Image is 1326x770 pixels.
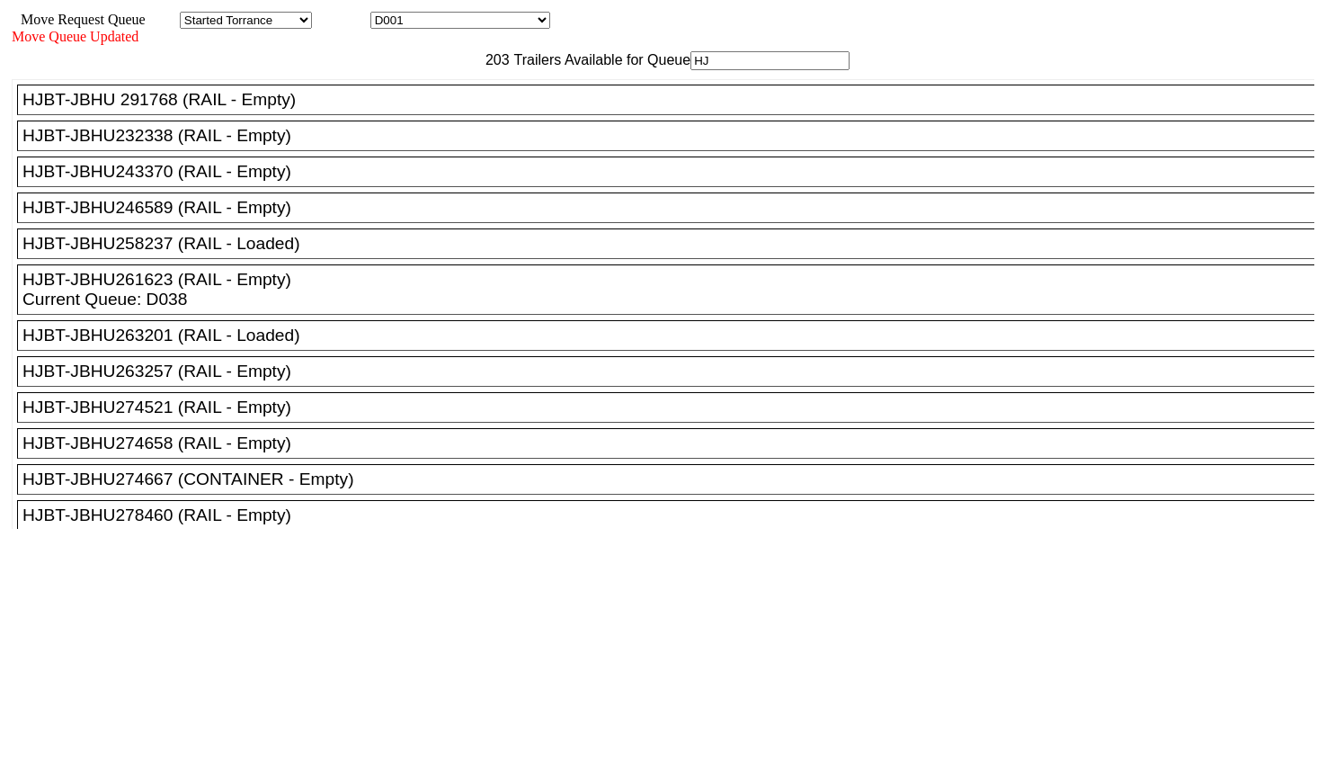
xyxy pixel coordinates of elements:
div: HJBT-JBHU246589 (RAIL - Empty) [22,198,1325,218]
div: HJBT-JBHU258237 (RAIL - Loaded) [22,234,1325,254]
span: Trailers Available for Queue [510,52,691,67]
div: HJBT-JBHU274667 (CONTAINER - Empty) [22,470,1325,489]
div: HJBT-JBHU243370 (RAIL - Empty) [22,162,1325,182]
span: Move Request Queue [12,12,146,27]
span: Location [316,12,367,27]
div: HJBT-JBHU274521 (RAIL - Empty) [22,398,1325,417]
span: 203 [476,52,510,67]
div: HJBT-JBHU263201 (RAIL - Loaded) [22,326,1325,345]
div: HJBT-JBHU 291768 (RAIL - Empty) [22,90,1325,110]
div: HJBT-JBHU278460 (RAIL - Empty) [22,506,1325,525]
div: HJBT-JBHU261623 (RAIL - Empty) [22,270,1325,290]
div: HJBT-JBHU263257 (RAIL - Empty) [22,362,1325,381]
div: HJBT-JBHU274658 (RAIL - Empty) [22,434,1325,453]
span: Area [148,12,176,27]
input: Filter Available Trailers [690,51,850,70]
div: HJBT-JBHU232338 (RAIL - Empty) [22,126,1325,146]
span: Move Queue Updated [12,29,138,44]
